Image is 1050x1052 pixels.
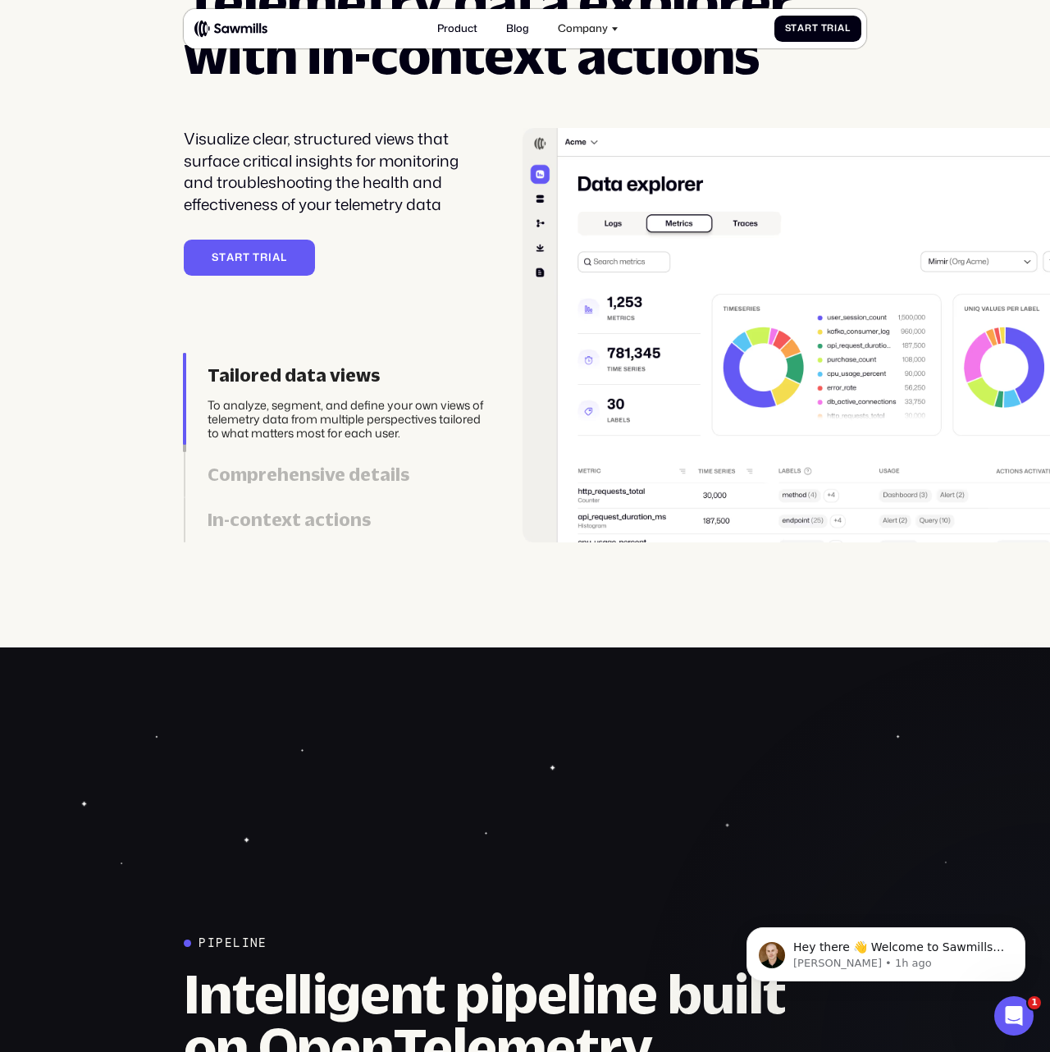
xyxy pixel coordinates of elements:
span: r [235,251,243,263]
span: t [812,23,819,34]
iframe: Intercom notifications message [722,893,1050,1008]
div: In-context actions [208,509,486,530]
span: i [834,23,838,34]
span: a [226,251,235,263]
div: Tailored data views [208,364,486,386]
div: Pipeline [199,936,267,950]
a: Product [429,15,485,43]
span: a [838,23,845,34]
span: l [281,251,287,263]
iframe: Intercom live chat [994,996,1034,1036]
div: Company [550,15,627,43]
a: StartTrial [774,16,861,43]
a: Blog [498,15,536,43]
span: t [219,251,226,263]
span: S [785,23,792,34]
span: 1 [1028,996,1041,1009]
span: S [212,251,219,263]
span: l [845,23,851,34]
div: Company [558,22,608,34]
div: To analyze, segment, and define your own views of telemetry data from multiple perspectives tailo... [208,398,486,441]
span: t [243,251,250,263]
span: r [260,251,268,263]
span: a [272,251,281,263]
div: Visualize clear, structured views that surface critical insights for monitoring and troubleshooti... [184,128,486,217]
span: i [268,251,272,263]
span: T [253,251,260,263]
span: r [805,23,812,34]
span: t [791,23,797,34]
span: a [797,23,805,34]
div: Comprehensive details [208,464,486,485]
span: T [821,23,828,34]
a: StartTrial [184,240,315,276]
span: r [827,23,834,34]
